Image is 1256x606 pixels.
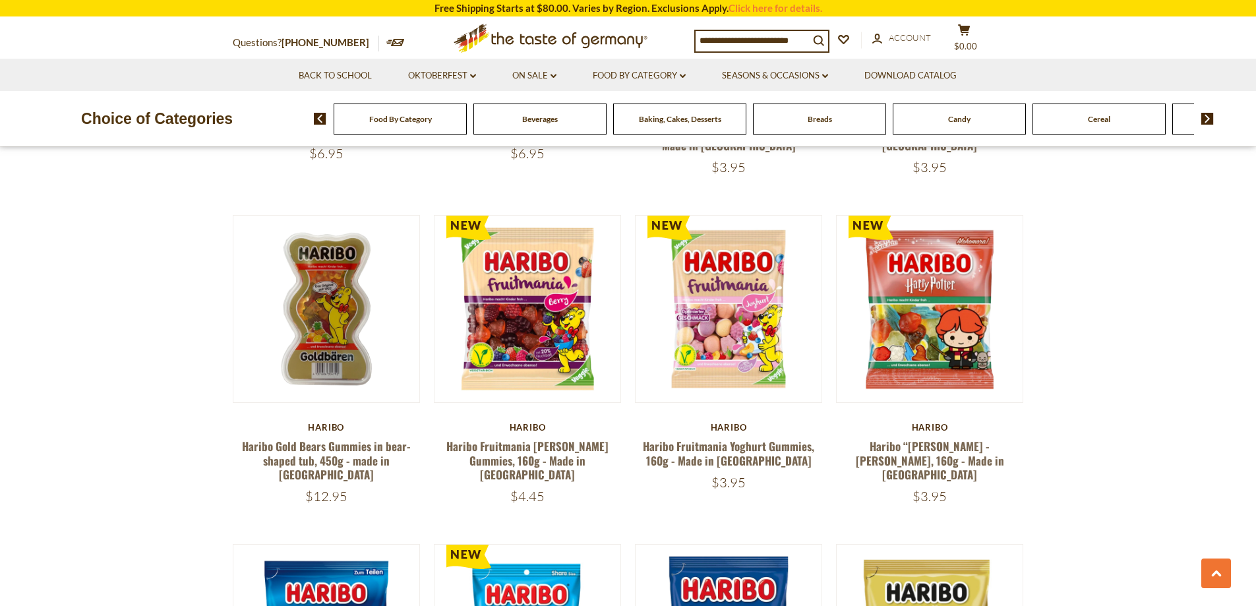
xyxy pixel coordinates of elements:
span: $0.00 [954,41,977,51]
a: Beverages [522,114,558,124]
a: Click here for details. [729,2,822,14]
a: [PHONE_NUMBER] [282,36,369,48]
span: $6.95 [309,145,344,162]
div: Haribo [233,422,421,433]
img: Haribo “Harry Potter - Ron” Gummies, 160g - Made in Germany [837,216,1023,402]
span: $3.95 [711,159,746,175]
span: $6.95 [510,145,545,162]
a: Food By Category [593,69,686,83]
a: Back to School [299,69,372,83]
button: $0.00 [945,24,984,57]
a: Haribo Fruitmania [PERSON_NAME] Gummies, 160g - Made in [GEOGRAPHIC_DATA] [446,438,609,483]
a: Download Catalog [864,69,957,83]
span: $3.95 [912,488,947,504]
div: Haribo [836,422,1024,433]
a: Haribo Fruitmania Yoghurt Gummies, 160g - Made in [GEOGRAPHIC_DATA] [643,438,814,468]
a: On Sale [512,69,556,83]
div: Haribo [635,422,823,433]
span: $3.95 [711,474,746,491]
img: Haribo Gold Bears Gummies in bear-shaped tub, 450g - made in Germany [233,216,420,402]
img: Haribo Fruitmania Yoghurt Gummies, 160g - Made in Germany [636,216,822,402]
a: Candy [948,114,971,124]
span: $4.45 [510,488,545,504]
span: Account [889,32,931,43]
a: Baking, Cakes, Desserts [639,114,721,124]
span: $12.95 [305,488,347,504]
a: Seasons & Occasions [722,69,828,83]
span: $3.95 [912,159,947,175]
img: previous arrow [314,113,326,125]
a: Cereal [1088,114,1110,124]
a: Account [872,31,931,45]
a: Breads [808,114,832,124]
p: Questions? [233,34,379,51]
div: Haribo [434,422,622,433]
a: Haribo Gold Bears Gummies in bear-shaped tub, 450g - made in [GEOGRAPHIC_DATA] [242,438,411,483]
a: Oktoberfest [408,69,476,83]
img: next arrow [1201,113,1214,125]
a: Food By Category [369,114,432,124]
img: Haribo Fruitmania Berry Gummies, 160g - Made in Germany [434,216,621,402]
a: Haribo “[PERSON_NAME] - [PERSON_NAME], 160g - Made in [GEOGRAPHIC_DATA] [856,438,1004,483]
